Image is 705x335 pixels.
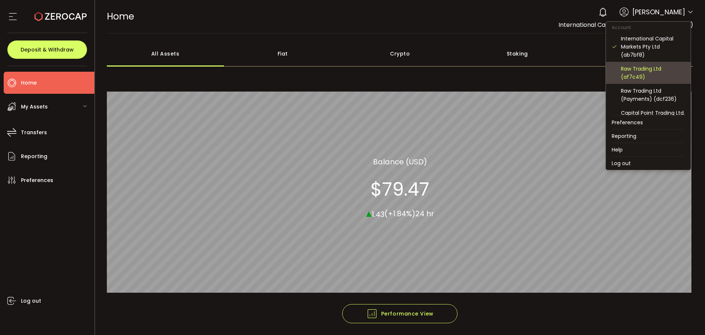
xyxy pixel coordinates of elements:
[606,157,691,170] li: Log out
[342,304,458,323] button: Performance View
[366,308,434,319] span: Performance View
[621,35,685,59] div: International Capital Markets Pty Ltd (ab7bf8)
[621,87,685,103] div: Raw Trading Ltd (Payments) (dcf236)
[606,24,637,31] span: Account
[606,143,691,156] li: Help
[621,109,685,125] div: Capital Point Trading Ltd. (Payments) (de1af4)
[370,178,429,200] section: $79.47
[459,41,576,67] div: Staking
[632,7,685,17] span: [PERSON_NAME]
[373,156,427,167] section: Balance (USD)
[21,47,74,52] span: Deposit & Withdraw
[384,209,415,219] span: (+1.84%)
[21,296,41,306] span: Log out
[224,41,341,67] div: Fiat
[668,300,705,335] iframe: Chat Widget
[21,127,47,138] span: Transfers
[107,10,134,23] span: Home
[21,175,53,186] span: Preferences
[372,209,384,219] span: 1.43
[621,65,685,81] div: Raw Trading Ltd (af7c49)
[558,21,693,29] span: International Capital Markets Pty Ltd (ab7bf8)
[576,41,694,67] div: Structured Products
[606,129,691,143] li: Reporting
[21,101,48,112] span: My Assets
[107,41,224,67] div: All Assets
[366,205,372,221] span: ▴
[606,116,691,129] li: Preferences
[21,78,37,88] span: Home
[341,41,459,67] div: Crypto
[21,151,47,162] span: Reporting
[415,209,434,219] span: 24 hr
[7,40,87,59] button: Deposit & Withdraw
